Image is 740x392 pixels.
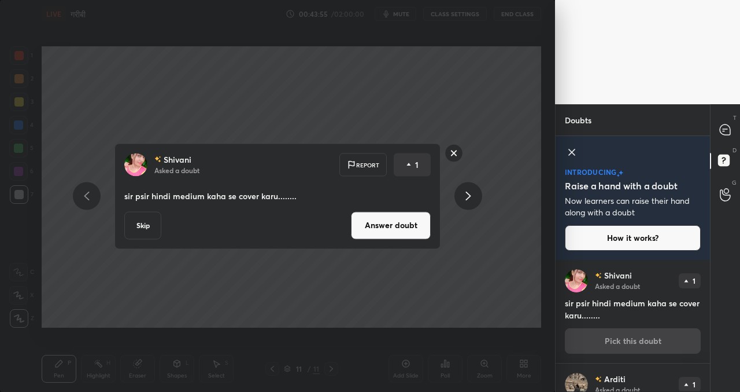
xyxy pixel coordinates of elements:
p: 1 [693,381,695,388]
p: 1 [415,159,419,170]
div: grid [556,260,710,391]
p: T [733,113,737,122]
img: 2b86f3bd82204f3fadc9e81b55a4ce23.jpg [124,153,147,176]
img: no-rating-badge.077c3623.svg [595,376,602,383]
img: 2b86f3bd82204f3fadc9e81b55a4ce23.jpg [565,269,588,292]
img: small-star.76a44327.svg [617,174,620,177]
p: 1 [693,277,695,284]
button: How it works? [565,225,701,251]
p: Shivani [604,271,632,280]
button: Skip [124,211,161,239]
p: Asked a doubt [154,165,199,174]
p: Shivani [164,155,191,164]
img: no-rating-badge.077c3623.svg [154,156,161,163]
p: introducing [565,168,617,175]
p: D [732,146,737,155]
p: Now learners can raise their hand along with a doubt [565,195,701,218]
div: Report [339,153,387,176]
button: Answer doubt [351,211,431,239]
p: Asked a doubt [595,281,640,291]
p: sir psir hindi medium kaha se cover karu........ [124,190,431,202]
p: Arditi [604,375,626,384]
img: no-rating-badge.077c3623.svg [595,273,602,279]
p: G [732,178,737,187]
img: large-star.026637fe.svg [619,170,623,175]
h4: sir psir hindi medium kaha se cover karu........ [565,297,701,321]
h5: Raise a hand with a doubt [565,179,678,193]
p: Doubts [556,105,601,135]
